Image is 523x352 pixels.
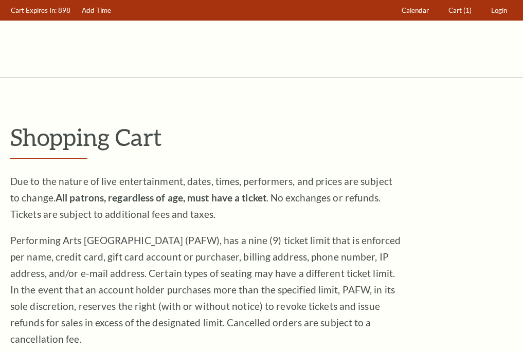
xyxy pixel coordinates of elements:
[402,6,429,14] span: Calendar
[491,6,507,14] span: Login
[77,1,116,21] a: Add Time
[10,124,513,150] p: Shopping Cart
[10,175,392,220] span: Due to the nature of live entertainment, dates, times, performers, and prices are subject to chan...
[56,192,266,203] strong: All patrons, regardless of age, must have a ticket
[448,6,462,14] span: Cart
[444,1,477,21] a: Cart (1)
[486,1,512,21] a: Login
[58,6,70,14] span: 898
[397,1,434,21] a: Calendar
[11,6,57,14] span: Cart Expires In:
[463,6,472,14] span: (1)
[10,232,401,347] p: Performing Arts [GEOGRAPHIC_DATA] (PAFW), has a nine (9) ticket limit that is enforced per name, ...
